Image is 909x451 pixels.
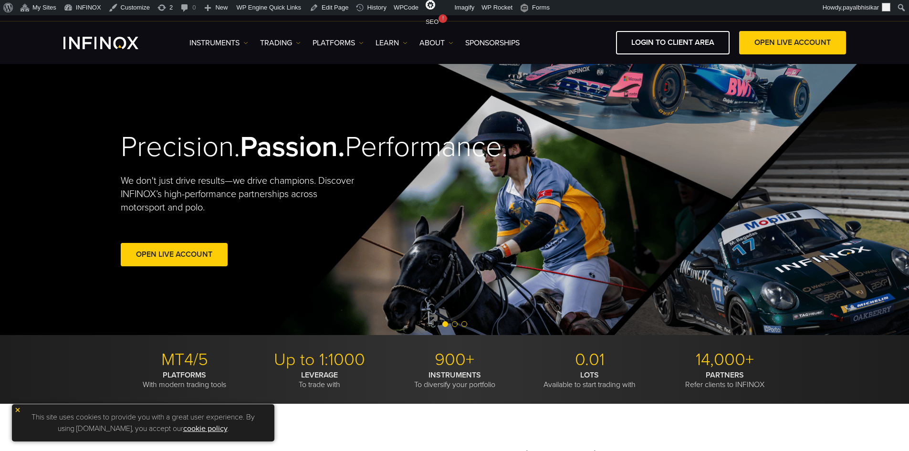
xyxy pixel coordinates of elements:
a: ABOUT [419,37,453,49]
p: 14,000+ [661,349,789,370]
span: Go to slide 3 [461,321,467,327]
p: With modern trading tools [121,370,249,389]
p: 0.01 [526,349,654,370]
strong: INSTRUMENTS [428,370,481,380]
a: Open Live Account [121,243,228,266]
a: OPEN LIVE ACCOUNT [739,31,846,54]
p: Up to 1:1000 [256,349,384,370]
strong: LOTS [580,370,599,380]
img: yellow close icon [14,407,21,413]
p: 900+ [391,349,519,370]
span: Go to slide 2 [452,321,458,327]
a: PLATFORMS [313,37,364,49]
p: We don't just drive results—we drive champions. Discover INFINOX’s high-performance partnerships ... [121,174,361,214]
strong: Passion. [240,130,345,164]
h2: Precision. Performance. [121,130,421,165]
a: TRADING [260,37,301,49]
p: MT4/5 [121,349,249,370]
a: SPONSORSHIPS [465,37,520,49]
a: Learn [376,37,407,49]
span: SEO [426,18,439,25]
p: To diversify your portfolio [391,370,519,389]
div: ! [439,14,447,23]
strong: PLATFORMS [163,370,206,380]
p: Refer clients to INFINOX [661,370,789,389]
span: payalbhisikar [843,4,879,11]
strong: LEVERAGE [301,370,338,380]
p: This site uses cookies to provide you with a great user experience. By using [DOMAIN_NAME], you a... [17,409,270,437]
a: INFINOX Logo [63,37,161,49]
p: Available to start trading with [526,370,654,389]
a: cookie policy [183,424,228,433]
p: To trade with [256,370,384,389]
a: LOGIN TO CLIENT AREA [616,31,730,54]
strong: PARTNERS [706,370,744,380]
a: Instruments [189,37,248,49]
span: Go to slide 1 [442,321,448,327]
